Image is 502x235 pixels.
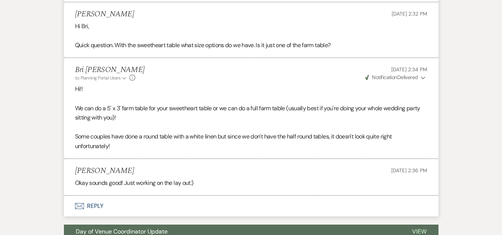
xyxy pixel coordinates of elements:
p: Quick question. With the sweetheart table what size options do we have. Is it just one of the far... [75,40,427,50]
span: [DATE] 2:34 PM [391,66,427,73]
p: We can do a 5' x 3' farm table for your sweetheart table or we can do a full farm table (usually ... [75,104,427,123]
span: [DATE] 2:32 PM [392,10,427,17]
button: NotificationDelivered [364,74,427,81]
button: Reply [64,196,438,216]
p: Hi!! [75,84,427,94]
span: [DATE] 2:36 PM [391,167,427,174]
span: Notification [372,74,397,81]
span: Delivered [365,74,418,81]
p: Hi Bri, [75,22,427,31]
button: to: Planning Portal Users [75,75,128,81]
p: Some couples have done a round table with a white linen but since we don't have the half round ta... [75,132,427,151]
p: Okay sounds good! Just working on the lay out:) [75,178,427,188]
h5: [PERSON_NAME] [75,166,134,176]
h5: [PERSON_NAME] [75,10,134,19]
span: to: Planning Portal Users [75,75,121,81]
h5: Bri [PERSON_NAME] [75,65,145,75]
